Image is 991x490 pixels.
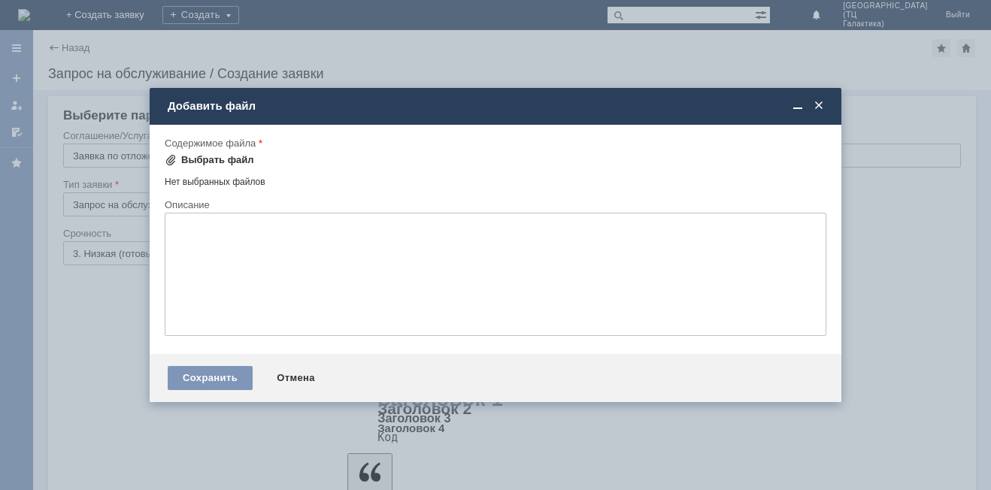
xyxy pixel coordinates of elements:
span: Закрыть [811,99,826,113]
div: Нет выбранных файлов [165,171,826,188]
div: Добавить файл [168,99,826,113]
span: Свернуть (Ctrl + M) [790,99,805,113]
div: удалите пожалуйста отложенные чеки [6,6,220,18]
div: Содержимое файла [165,138,823,148]
div: Выбрать файл [181,154,254,166]
div: Описание [165,200,823,210]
